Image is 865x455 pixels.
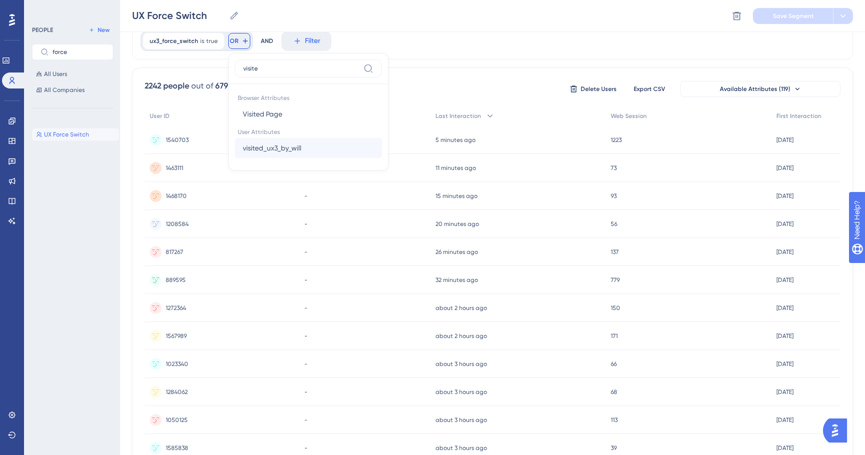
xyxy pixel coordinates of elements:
[776,164,793,171] time: [DATE]
[166,248,183,256] span: 817267
[611,192,617,200] span: 93
[85,24,113,36] button: New
[243,64,359,72] input: Type the value
[166,276,186,284] span: 889595
[206,37,218,45] span: true
[611,276,620,284] span: 779
[53,48,105,55] input: Search
[145,80,189,92] div: 2242 people
[230,37,238,45] span: OR
[235,104,382,124] button: Visited Page
[304,192,307,200] span: -
[166,416,188,424] span: 1050125
[24,2,63,14] span: Need Help?
[611,304,620,312] span: 150
[166,164,183,172] span: 1463111
[304,220,307,228] span: -
[753,8,833,24] button: Save Segment
[166,304,186,312] span: 1272364
[611,136,622,144] span: 1223
[436,416,487,423] time: about 3 hours ago
[228,33,250,49] button: OR
[436,304,487,311] time: about 2 hours ago
[166,360,188,368] span: 1023340
[776,248,793,255] time: [DATE]
[243,108,282,120] span: Visited Page
[304,388,307,396] span: -
[132,8,225,22] input: Segment Name
[568,81,618,97] button: Delete Users
[304,304,307,312] span: -
[624,81,674,97] button: Export CSV
[611,416,618,424] span: 113
[436,220,479,227] time: 20 minutes ago
[166,192,187,200] span: 1468170
[776,416,793,423] time: [DATE]
[776,112,821,120] span: First Interaction
[436,444,487,451] time: about 3 hours ago
[436,332,487,339] time: about 2 hours ago
[243,142,301,154] span: visited_ux3_by_will
[150,37,198,45] span: ux3_force_switch
[776,332,793,339] time: [DATE]
[776,276,793,283] time: [DATE]
[166,332,187,340] span: 1567989
[776,388,793,395] time: [DATE]
[436,360,487,367] time: about 3 hours ago
[44,86,85,94] span: All Companies
[436,388,487,395] time: about 3 hours ago
[436,136,476,143] time: 5 minutes ago
[611,360,617,368] span: 66
[261,31,273,51] div: AND
[611,112,647,120] span: Web Session
[776,444,793,451] time: [DATE]
[581,85,617,93] span: Delete Users
[44,130,89,138] span: UX Force Switch
[32,26,53,34] div: PEOPLE
[166,388,188,396] span: 1284062
[304,444,307,452] span: -
[773,12,814,20] span: Save Segment
[166,136,189,144] span: 1540703
[32,128,119,140] button: UX Force Switch
[776,304,793,311] time: [DATE]
[200,37,204,45] span: is
[611,444,617,452] span: 39
[166,220,189,228] span: 1208584
[720,85,790,93] span: Available Attributes (119)
[304,276,307,284] span: -
[304,248,307,256] span: -
[634,85,665,93] span: Export CSV
[436,248,478,255] time: 26 minutes ago
[680,81,840,97] button: Available Attributes (119)
[776,220,793,227] time: [DATE]
[32,68,113,80] button: All Users
[304,360,307,368] span: -
[150,112,170,120] span: User ID
[611,248,619,256] span: 137
[823,415,853,445] iframe: UserGuiding AI Assistant Launcher
[235,138,382,158] button: visited_ux3_by_will
[611,220,617,228] span: 56
[191,80,213,92] div: out of
[281,31,331,51] button: Filter
[436,192,478,199] time: 15 minutes ago
[611,164,617,172] span: 73
[304,332,307,340] span: -
[776,136,793,143] time: [DATE]
[436,112,481,120] span: Last Interaction
[215,80,269,92] div: 679238 people
[98,26,110,34] span: New
[166,444,188,452] span: 1585838
[305,35,320,47] span: Filter
[776,360,793,367] time: [DATE]
[776,192,793,199] time: [DATE]
[235,124,382,138] span: User Attributes
[611,388,617,396] span: 68
[304,416,307,424] span: -
[32,84,113,96] button: All Companies
[436,276,478,283] time: 32 minutes ago
[44,70,67,78] span: All Users
[611,332,618,340] span: 171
